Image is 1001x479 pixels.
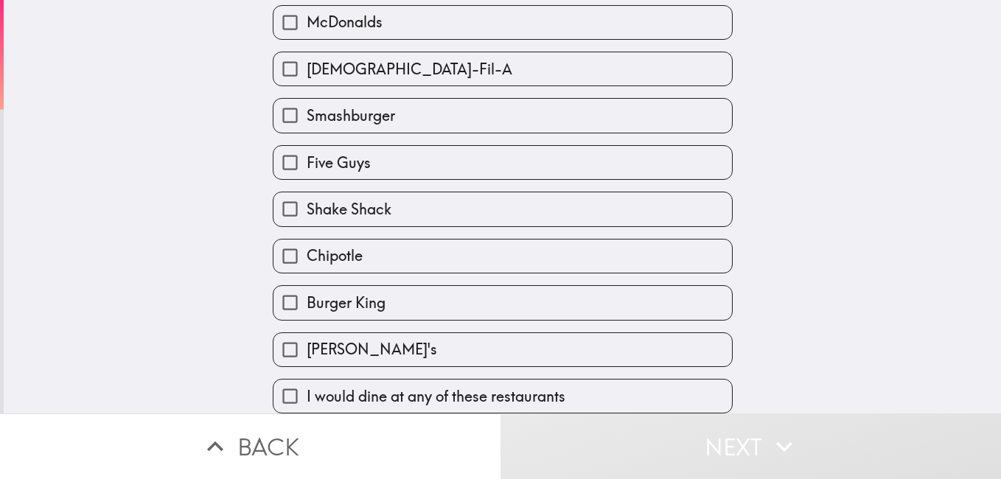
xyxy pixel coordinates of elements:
button: Shake Shack [273,192,732,225]
button: Chipotle [273,239,732,273]
button: Smashburger [273,99,732,132]
span: [DEMOGRAPHIC_DATA]-Fil-A [307,59,512,80]
button: Five Guys [273,146,732,179]
span: Shake Shack [307,199,391,220]
span: Smashburger [307,105,395,126]
span: [PERSON_NAME]'s [307,339,437,360]
button: Burger King [273,286,732,319]
span: Five Guys [307,153,371,173]
button: [PERSON_NAME]'s [273,333,732,366]
span: I would dine at any of these restaurants [307,386,565,407]
button: I would dine at any of these restaurants [273,380,732,413]
span: Burger King [307,293,386,313]
span: Chipotle [307,245,363,266]
span: McDonalds [307,12,383,32]
button: Next [501,413,1001,479]
button: McDonalds [273,6,732,39]
button: [DEMOGRAPHIC_DATA]-Fil-A [273,52,732,85]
